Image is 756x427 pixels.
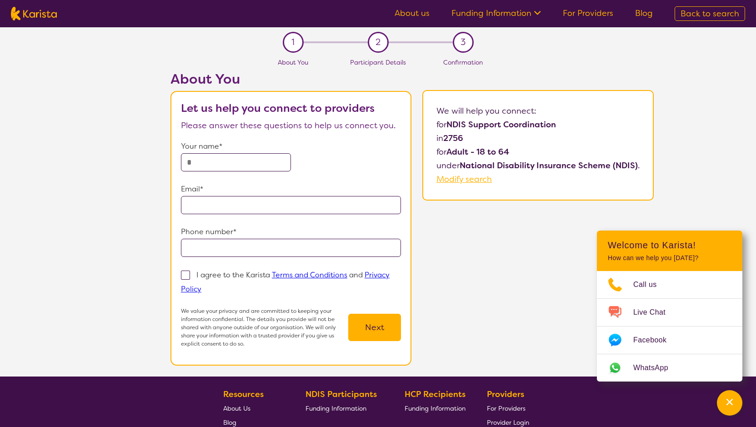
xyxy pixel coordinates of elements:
[597,354,742,382] a: Web link opens in a new tab.
[278,58,308,66] span: About You
[443,133,463,144] b: 2756
[405,404,466,412] span: Funding Information
[395,8,430,19] a: About us
[608,240,731,251] h2: Welcome to Karista!
[597,231,742,382] div: Channel Menu
[460,160,638,171] b: National Disability Insurance Scheme (NDIS)
[272,270,347,280] a: Terms and Conditions
[443,58,483,66] span: Confirmation
[633,306,676,319] span: Live Chat
[181,101,375,116] b: Let us help you connect to providers
[305,389,377,400] b: NDIS Participants
[305,401,384,415] a: Funding Information
[223,389,264,400] b: Resources
[223,404,250,412] span: About Us
[446,119,556,130] b: NDIS Support Coordination
[223,418,236,427] span: Blog
[181,140,401,153] p: Your name*
[405,389,466,400] b: HCP Recipients
[181,225,401,239] p: Phone number*
[181,307,348,348] p: We value your privacy and are committed to keeping your information confidential. The details you...
[633,361,679,375] span: WhatsApp
[451,8,541,19] a: Funding Information
[436,159,640,172] p: under .
[563,8,613,19] a: For Providers
[181,270,390,294] p: I agree to the Karista and
[487,418,529,427] span: Provider Login
[305,404,366,412] span: Funding Information
[405,401,466,415] a: Funding Information
[436,118,640,131] p: for
[681,8,739,19] span: Back to search
[436,145,640,159] p: for
[350,58,406,66] span: Participant Details
[181,182,401,196] p: Email*
[461,35,466,49] span: 3
[181,270,390,294] a: Privacy Policy
[11,7,57,20] img: Karista logo
[291,35,295,49] span: 1
[348,314,401,341] button: Next
[717,390,742,416] button: Channel Menu
[635,8,653,19] a: Blog
[223,401,284,415] a: About Us
[181,119,401,132] p: Please answer these questions to help us connect you.
[633,333,677,347] span: Facebook
[597,271,742,382] ul: Choose channel
[675,6,745,21] a: Back to search
[436,131,640,145] p: in
[375,35,381,49] span: 2
[487,401,529,415] a: For Providers
[446,146,509,157] b: Adult - 18 to 64
[487,389,524,400] b: Providers
[436,104,640,118] p: We will help you connect:
[436,174,492,185] a: Modify search
[608,254,731,262] p: How can we help you [DATE]?
[487,404,526,412] span: For Providers
[170,71,411,87] h2: About You
[633,278,668,291] span: Call us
